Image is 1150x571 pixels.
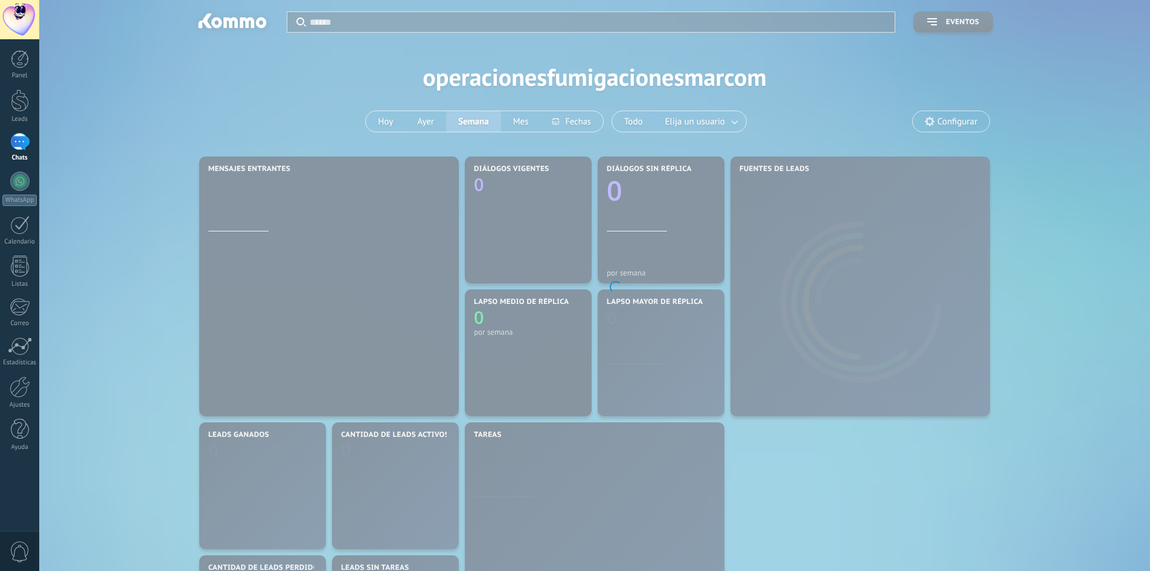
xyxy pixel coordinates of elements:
div: Leads [2,115,37,123]
div: Panel [2,72,37,80]
div: Estadísticas [2,359,37,367]
div: WhatsApp [2,195,37,206]
div: Calendario [2,238,37,246]
div: Ajustes [2,401,37,409]
div: Correo [2,320,37,327]
div: Chats [2,154,37,162]
div: Listas [2,280,37,288]
div: Ayuda [2,444,37,451]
